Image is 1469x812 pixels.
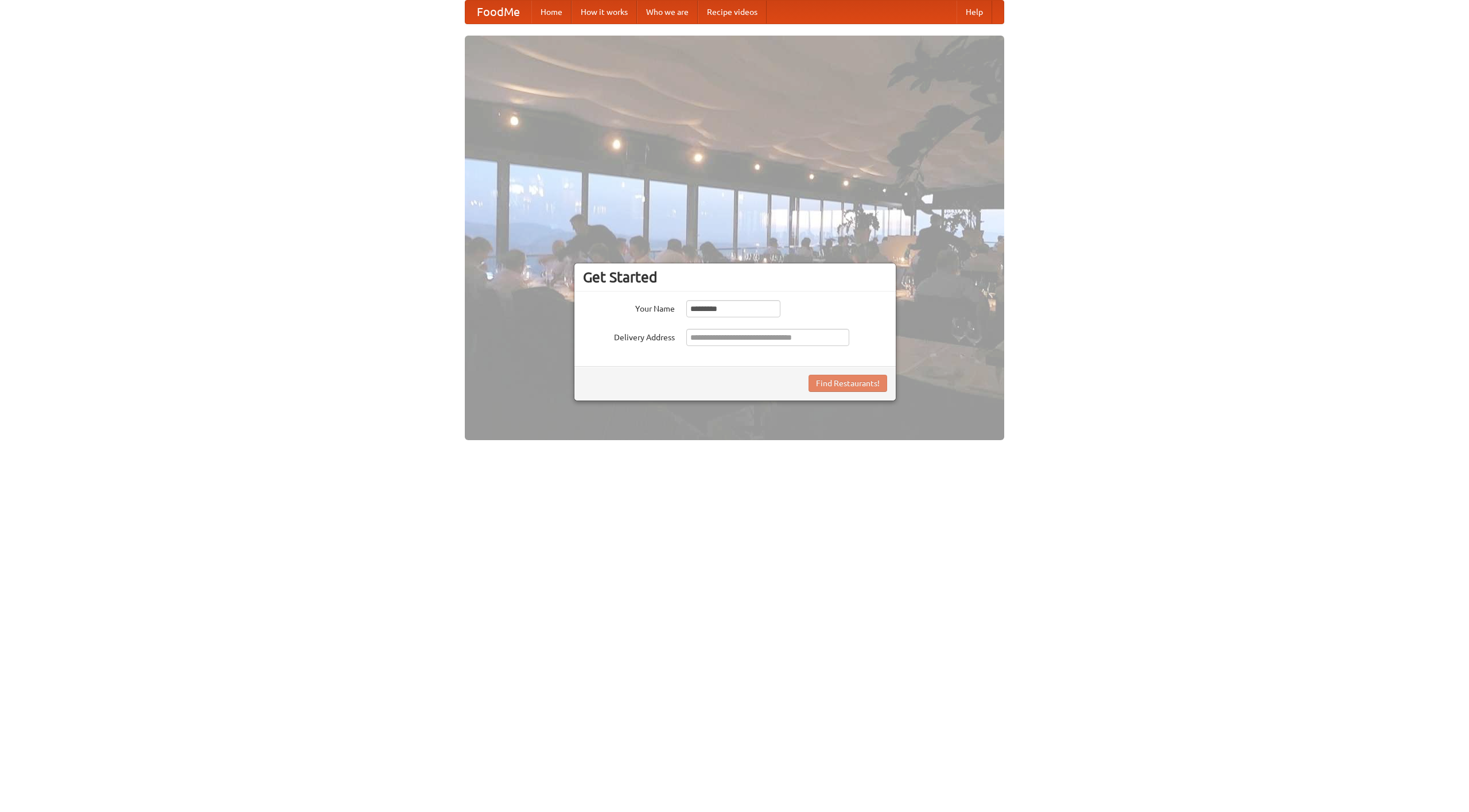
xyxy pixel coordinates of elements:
button: Find Restaurants! [809,375,887,392]
a: FoodMe [465,1,531,24]
a: How it works [572,1,637,24]
label: Your Name [583,300,675,314]
h3: Get Started [583,269,887,286]
a: Help [957,1,992,24]
label: Delivery Address [583,329,675,343]
a: Recipe videos [698,1,767,24]
a: Home [531,1,572,24]
a: Who we are [637,1,698,24]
